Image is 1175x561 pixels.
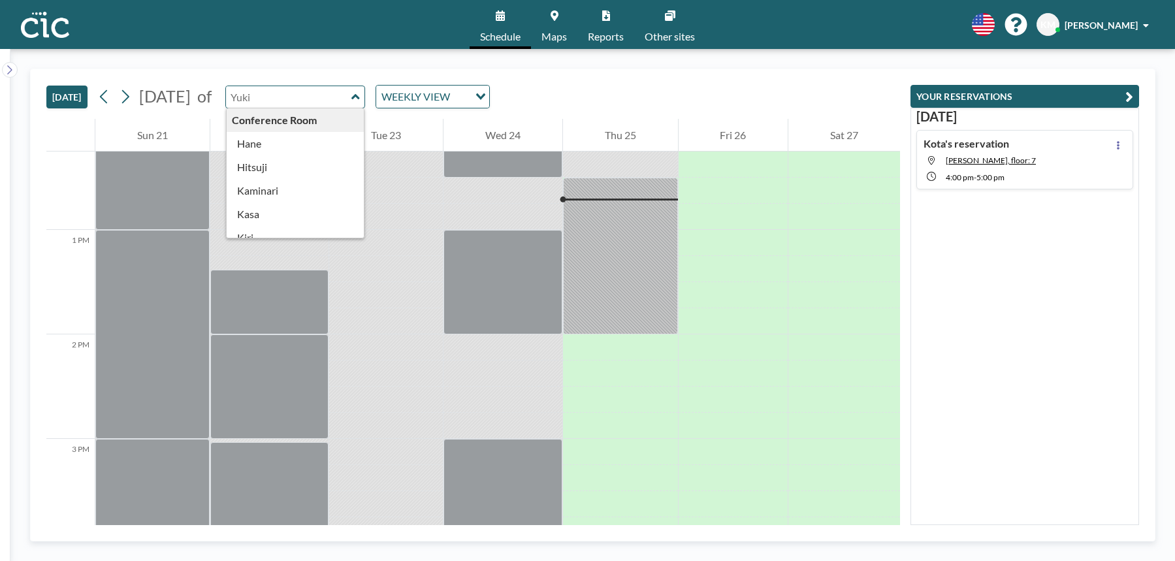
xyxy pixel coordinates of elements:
div: 12 PM [46,125,95,230]
div: Kaminari [227,179,364,202]
span: - [974,172,976,182]
button: [DATE] [46,86,88,108]
div: Thu 25 [563,119,678,152]
span: [DATE] [139,86,191,106]
h3: [DATE] [916,108,1133,125]
input: Yuki [226,86,351,108]
div: Sat 27 [788,119,900,152]
div: Conference Room [227,108,364,132]
span: Yuki, floor: 7 [946,155,1036,165]
div: 2 PM [46,334,95,439]
span: Maps [541,31,567,42]
div: Kasa [227,202,364,226]
span: KM [1040,19,1055,31]
div: Wed 24 [443,119,562,152]
span: Schedule [480,31,521,42]
button: YOUR RESERVATIONS [910,85,1139,108]
span: 4:00 PM [946,172,974,182]
span: [PERSON_NAME] [1065,20,1138,31]
span: Other sites [645,31,695,42]
span: of [197,86,212,106]
div: 3 PM [46,439,95,543]
div: Kiri [227,226,364,249]
div: 1 PM [46,230,95,334]
div: Search for option [376,86,489,108]
div: Mon 22 [210,119,329,152]
h4: Kota's reservation [924,137,1009,150]
span: Reports [588,31,624,42]
div: Tue 23 [329,119,443,152]
span: WEEKLY VIEW [379,88,453,105]
img: organization-logo [21,12,69,38]
div: Sun 21 [95,119,210,152]
div: Fri 26 [679,119,788,152]
span: 5:00 PM [976,172,1005,182]
div: Hane [227,132,364,155]
div: Hitsuji [227,155,364,179]
input: Search for option [454,88,468,105]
